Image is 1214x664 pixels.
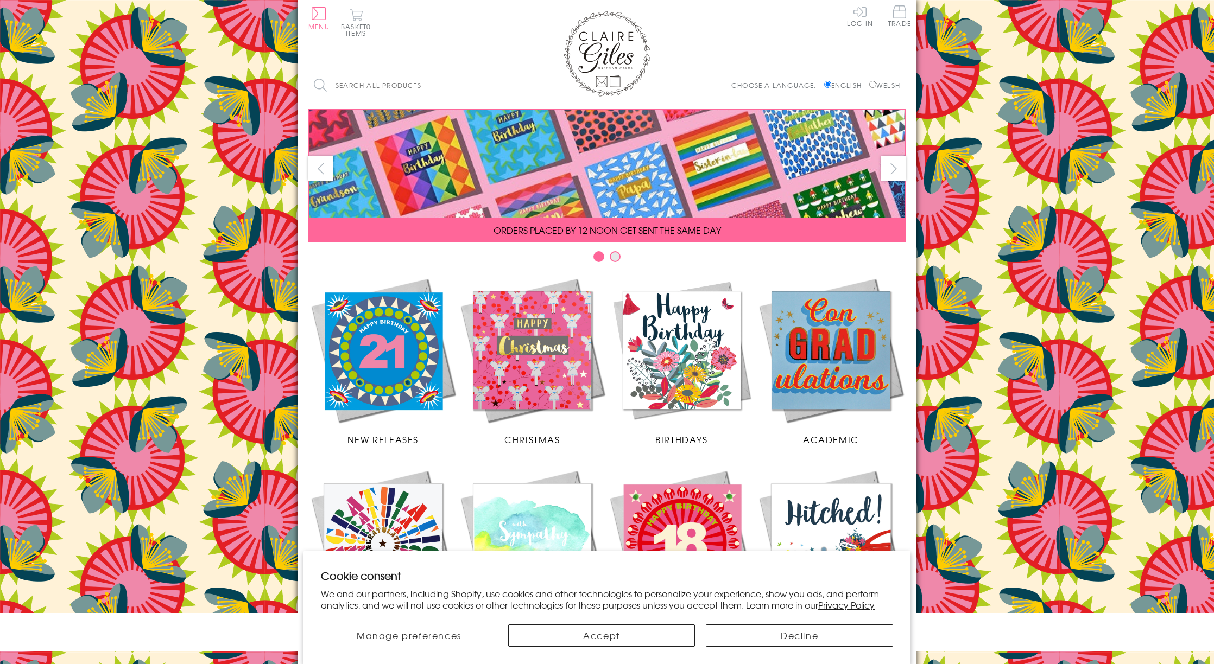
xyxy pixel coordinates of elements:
[458,468,607,638] a: Sympathy
[494,224,721,237] span: ORDERS PLACED BY 12 NOON GET SENT THE SAME DAY
[357,629,461,642] span: Manage preferences
[706,624,893,647] button: Decline
[308,156,333,181] button: prev
[756,276,906,446] a: Academic
[824,81,831,88] input: English
[308,22,330,31] span: Menu
[593,251,604,262] button: Carousel Page 1 (Current Slide)
[824,80,867,90] label: English
[869,81,876,88] input: Welsh
[655,433,707,446] span: Birthdays
[847,5,873,27] a: Log In
[321,568,893,583] h2: Cookie consent
[346,22,371,38] span: 0 items
[308,251,906,267] div: Carousel Pagination
[888,5,911,29] a: Trade
[308,468,458,638] a: Congratulations
[321,624,497,647] button: Manage preferences
[607,276,756,446] a: Birthdays
[341,9,371,36] button: Basket0 items
[610,251,621,262] button: Carousel Page 2
[803,433,859,446] span: Academic
[869,80,900,90] label: Welsh
[308,73,498,98] input: Search all products
[458,276,607,446] a: Christmas
[488,73,498,98] input: Search
[756,468,906,638] a: Wedding Occasions
[321,588,893,611] p: We and our partners, including Shopify, use cookies and other technologies to personalize your ex...
[881,156,906,181] button: next
[731,80,822,90] p: Choose a language:
[504,433,560,446] span: Christmas
[347,433,419,446] span: New Releases
[888,5,911,27] span: Trade
[607,468,756,638] a: Age Cards
[818,598,875,611] a: Privacy Policy
[564,11,650,97] img: Claire Giles Greetings Cards
[308,7,330,30] button: Menu
[508,624,695,647] button: Accept
[308,276,458,446] a: New Releases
